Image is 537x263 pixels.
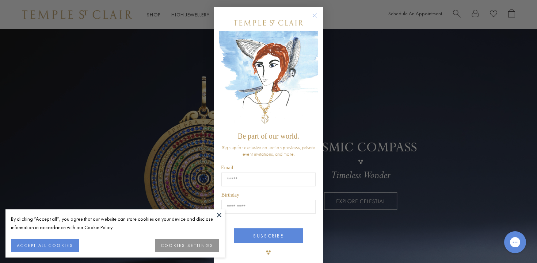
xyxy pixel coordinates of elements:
[155,239,219,252] button: COOKIES SETTINGS
[314,15,323,24] button: Close dialog
[221,165,233,170] span: Email
[500,229,530,256] iframe: Gorgias live chat messenger
[221,173,316,186] input: Email
[221,192,239,198] span: Birthday
[11,239,79,252] button: ACCEPT ALL COOKIES
[11,215,219,232] div: By clicking “Accept all”, you agree that our website can store cookies on your device and disclos...
[222,144,315,157] span: Sign up for exclusive collection previews, private event invitations, and more.
[234,228,303,243] button: SUBSCRIBE
[261,245,276,260] img: TSC
[234,20,303,26] img: Temple St. Clair
[219,31,318,128] img: c4a9eb12-d91a-4d4a-8ee0-386386f4f338.jpeg
[238,132,299,140] span: Be part of our world.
